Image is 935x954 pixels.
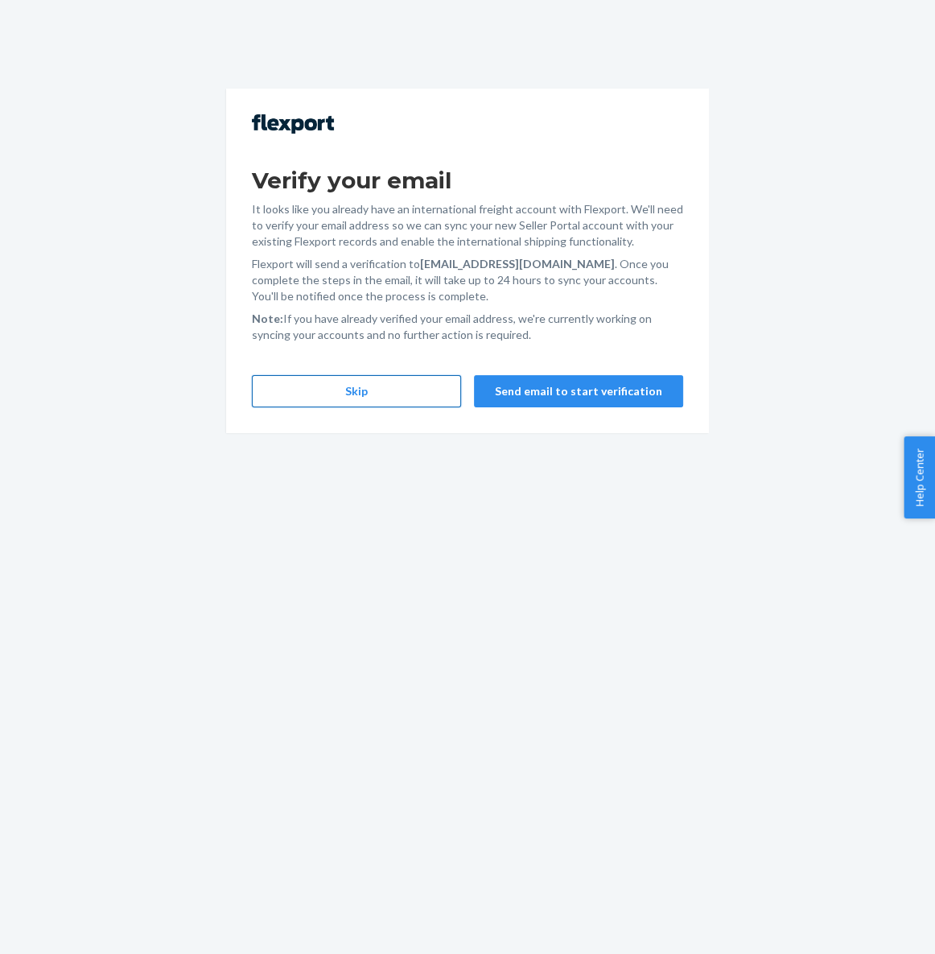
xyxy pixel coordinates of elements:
button: Send email to start verification [474,375,683,407]
h1: Verify your email [252,166,683,195]
button: Skip [252,375,461,407]
img: Flexport logo [252,114,334,134]
strong: [EMAIL_ADDRESS][DOMAIN_NAME] [420,257,615,271]
button: Help Center [904,436,935,518]
p: If you have already verified your email address, we're currently working on syncing your accounts... [252,311,683,343]
p: It looks like you already have an international freight account with Flexport. We'll need to veri... [252,201,683,250]
p: Flexport will send a verification to . Once you complete the steps in the email, it will take up ... [252,256,683,304]
strong: Note: [252,312,283,325]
